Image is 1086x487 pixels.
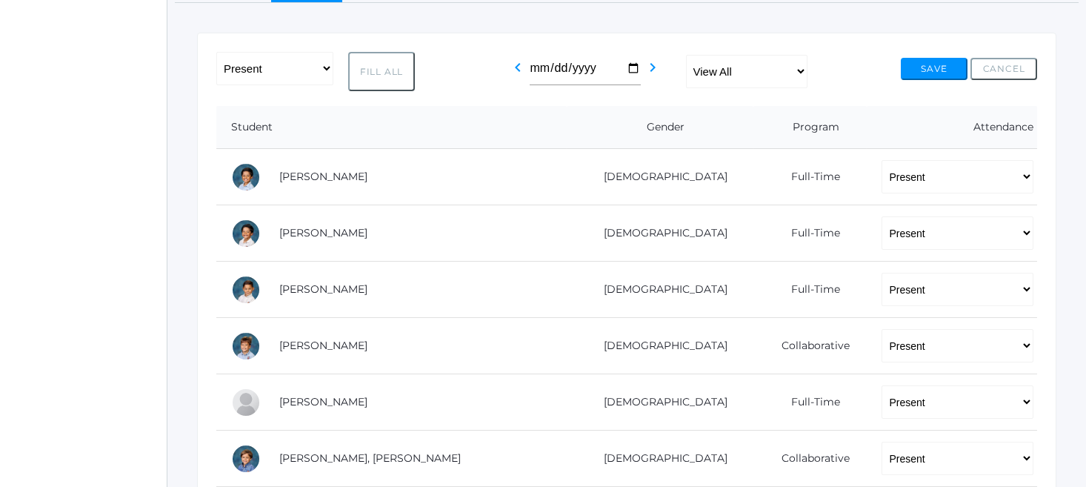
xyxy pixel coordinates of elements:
[567,149,753,205] td: [DEMOGRAPHIC_DATA]
[753,262,867,318] td: Full-Time
[231,219,261,248] div: Grayson Abrea
[509,59,527,76] i: chevron_left
[644,65,662,79] a: chevron_right
[753,374,867,431] td: Full-Time
[753,318,867,374] td: Collaborative
[279,282,367,296] a: [PERSON_NAME]
[753,149,867,205] td: Full-Time
[231,275,261,305] div: Owen Bernardez
[567,106,753,149] th: Gender
[567,262,753,318] td: [DEMOGRAPHIC_DATA]
[901,58,967,80] button: Save
[509,65,527,79] a: chevron_left
[567,318,753,374] td: [DEMOGRAPHIC_DATA]
[279,395,367,408] a: [PERSON_NAME]
[567,374,753,431] td: [DEMOGRAPHIC_DATA]
[279,339,367,352] a: [PERSON_NAME]
[867,106,1037,149] th: Attendance
[231,331,261,361] div: Obadiah Bradley
[279,226,367,239] a: [PERSON_NAME]
[231,388,261,417] div: Chloé Noëlle Cope
[231,444,261,474] div: Austen Crosby
[753,106,867,149] th: Program
[753,431,867,487] td: Collaborative
[644,59,662,76] i: chevron_right
[348,52,415,91] button: Fill All
[231,162,261,192] div: Dominic Abrea
[567,431,753,487] td: [DEMOGRAPHIC_DATA]
[279,451,461,465] a: [PERSON_NAME], [PERSON_NAME]
[970,58,1037,80] button: Cancel
[567,205,753,262] td: [DEMOGRAPHIC_DATA]
[753,205,867,262] td: Full-Time
[279,170,367,183] a: [PERSON_NAME]
[216,106,567,149] th: Student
